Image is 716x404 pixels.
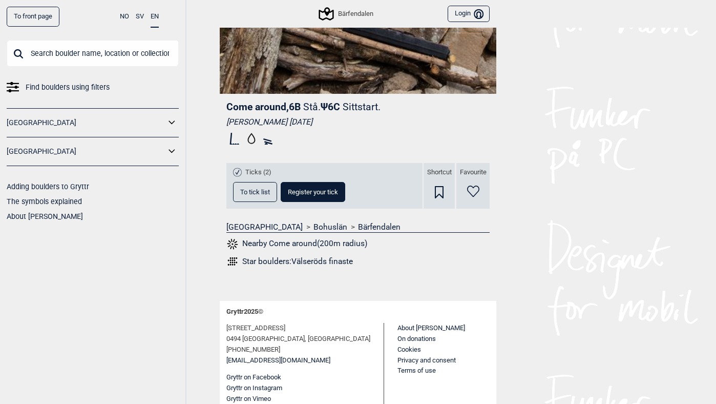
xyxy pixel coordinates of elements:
[26,80,110,95] span: Find boulders using filters
[226,383,282,394] button: Gryttr on Instagram
[397,335,436,342] a: On donations
[226,222,490,232] nav: > >
[288,189,338,195] span: Register your tick
[226,355,330,366] a: [EMAIL_ADDRESS][DOMAIN_NAME]
[136,7,144,27] button: SV
[226,237,367,251] button: Nearby Come around(200m radius)
[281,182,345,202] button: Register your tick
[7,80,179,95] a: Find boulders using filters
[343,101,381,113] p: Sittstart.
[226,334,370,345] span: 0494 [GEOGRAPHIC_DATA], [GEOGRAPHIC_DATA]
[7,212,83,220] a: About [PERSON_NAME]
[7,183,89,191] a: Adding boulders to Gryttr
[226,301,490,323] div: Gryttr 2025 ©
[397,324,465,332] a: About [PERSON_NAME]
[321,101,381,113] span: Ψ 6C
[226,117,490,127] div: [PERSON_NAME] [DATE]
[226,372,281,383] button: Gryttr on Facebook
[7,7,59,27] a: To front page
[120,7,129,27] button: NO
[233,182,277,202] button: To tick list
[424,163,455,209] div: Shortcut
[460,168,487,177] span: Favourite
[397,346,421,353] a: Cookies
[313,222,347,232] a: Bohuslän
[151,7,159,28] button: EN
[397,356,456,364] a: Privacy and consent
[240,189,270,195] span: To tick list
[7,197,82,206] a: The symbols explained
[242,256,353,267] div: Star boulders: Välseröds finaste
[320,8,373,20] div: Bärfendalen
[226,222,303,232] a: [GEOGRAPHIC_DATA]
[226,255,490,268] a: Star boulders:Välseröds finaste
[7,144,165,159] a: [GEOGRAPHIC_DATA]
[7,115,165,130] a: [GEOGRAPHIC_DATA]
[245,168,271,177] span: Ticks (2)
[226,101,301,113] span: Come around , 6B
[303,101,321,113] p: Stå.
[226,345,280,355] span: [PHONE_NUMBER]
[397,367,436,374] a: Terms of use
[358,222,401,232] a: Bärfendalen
[7,40,179,67] input: Search boulder name, location or collection
[448,6,490,23] button: Login
[226,323,285,334] span: [STREET_ADDRESS]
